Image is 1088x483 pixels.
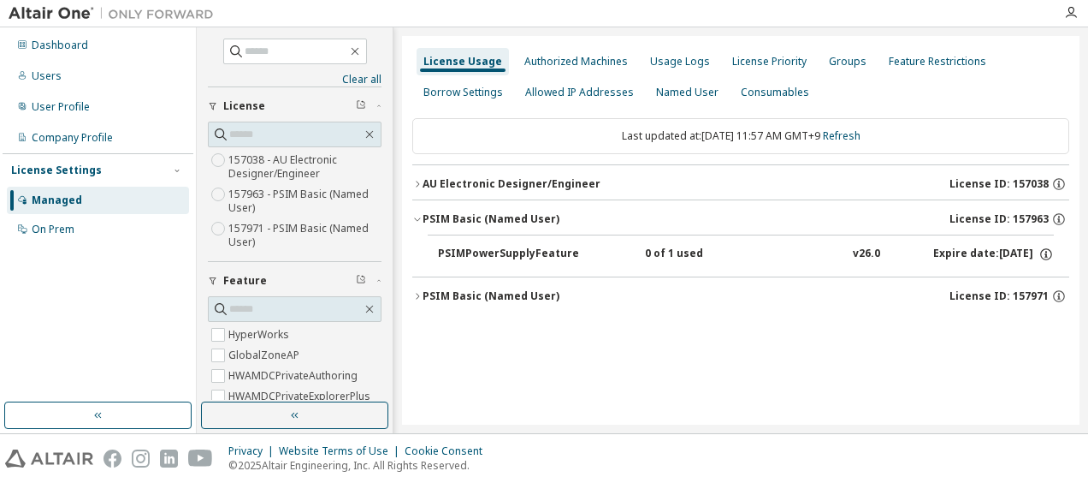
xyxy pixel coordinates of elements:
[949,212,1049,226] span: License ID: 157963
[228,325,293,345] label: HyperWorks
[228,184,381,218] label: 157963 - PSIM Basic (Named User)
[32,69,62,83] div: Users
[423,177,600,191] div: AU Electronic Designer/Engineer
[32,39,88,52] div: Dashboard
[645,247,799,262] div: 0 of 1 used
[228,458,493,473] p: © 2025 Altair Engineering, Inc. All Rights Reserved.
[412,118,1069,154] div: Last updated at: [DATE] 11:57 AM GMT+9
[228,366,361,386] label: HWAMDCPrivateAuthoring
[853,247,880,262] div: v26.0
[32,131,113,145] div: Company Profile
[132,450,150,468] img: instagram.svg
[208,262,381,300] button: Feature
[228,150,381,184] label: 157038 - AU Electronic Designer/Engineer
[208,73,381,86] a: Clear all
[32,223,74,236] div: On Prem
[228,345,303,366] label: GlobalZoneAP
[423,55,502,69] div: License Usage
[438,247,592,262] div: PSIMPowerSupplyFeature
[208,87,381,125] button: License
[732,55,807,69] div: License Priority
[656,86,718,99] div: Named User
[423,212,559,226] div: PSIM Basic (Named User)
[524,55,628,69] div: Authorized Machines
[32,100,90,114] div: User Profile
[525,86,634,99] div: Allowed IP Addresses
[188,450,213,468] img: youtube.svg
[741,86,809,99] div: Consumables
[11,164,102,177] div: License Settings
[412,277,1069,315] button: PSIM Basic (Named User)License ID: 157971
[160,450,178,468] img: linkedin.svg
[228,218,381,253] label: 157971 - PSIM Basic (Named User)
[5,450,93,468] img: altair_logo.svg
[889,55,986,69] div: Feature Restrictions
[103,450,121,468] img: facebook.svg
[223,274,267,288] span: Feature
[228,444,279,458] div: Privacy
[9,5,222,22] img: Altair One
[356,99,366,113] span: Clear filter
[423,86,503,99] div: Borrow Settings
[412,200,1069,238] button: PSIM Basic (Named User)License ID: 157963
[32,194,82,207] div: Managed
[405,444,493,458] div: Cookie Consent
[228,386,374,407] label: HWAMDCPrivateExplorerPlus
[650,55,710,69] div: Usage Logs
[949,177,1049,191] span: License ID: 157038
[423,289,559,303] div: PSIM Basic (Named User)
[223,99,265,113] span: License
[356,274,366,288] span: Clear filter
[949,289,1049,303] span: License ID: 157971
[279,444,405,458] div: Website Terms of Use
[412,165,1069,203] button: AU Electronic Designer/EngineerLicense ID: 157038
[438,236,1054,273] button: PSIMPowerSupplyFeature0 of 1 usedv26.0Expire date:[DATE]
[933,247,1054,262] div: Expire date: [DATE]
[829,55,866,69] div: Groups
[823,128,860,143] a: Refresh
